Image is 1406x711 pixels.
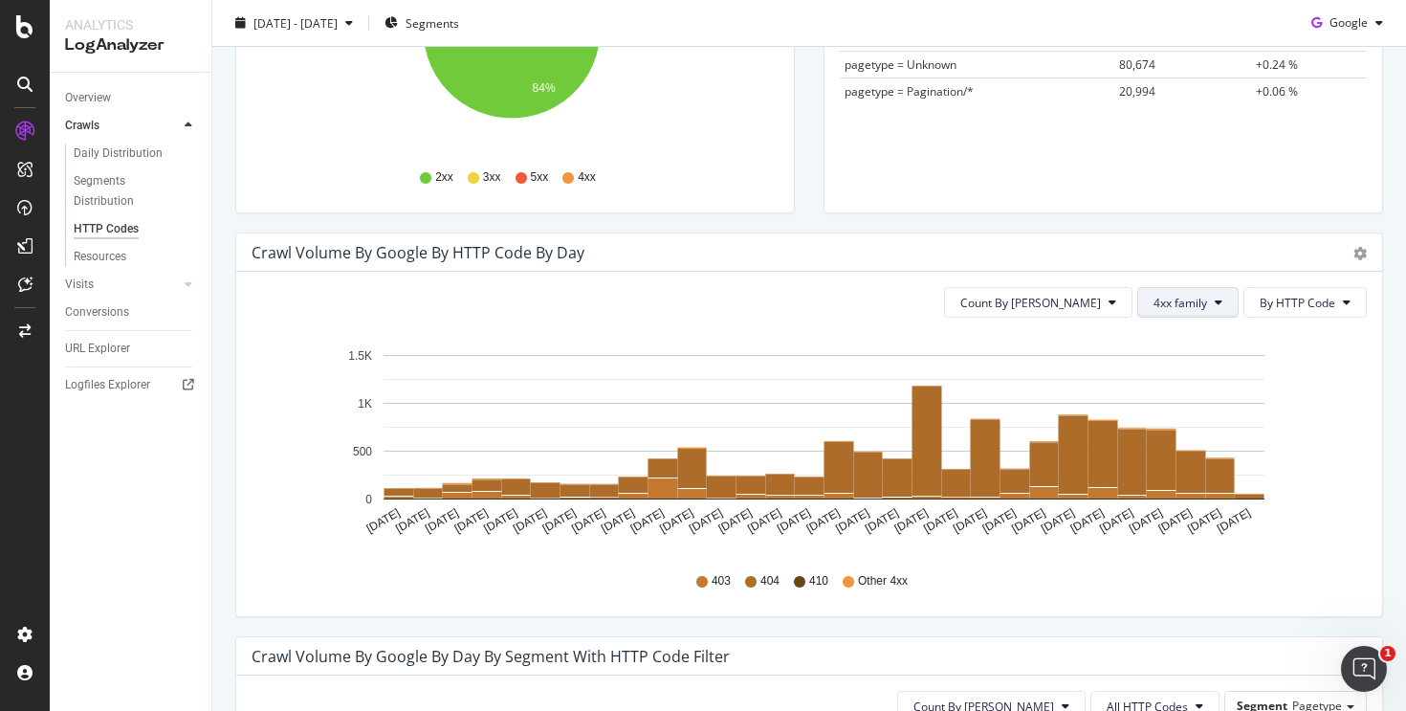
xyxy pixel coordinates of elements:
[833,506,871,536] text: [DATE]
[775,506,813,536] text: [DATE]
[1380,646,1395,661] span: 1
[65,275,94,295] div: Visits
[483,169,501,186] span: 3xx
[74,247,126,267] div: Resources
[1243,287,1367,318] button: By HTTP Code
[65,275,179,295] a: Visits
[481,506,519,536] text: [DATE]
[65,302,129,322] div: Conversions
[1137,287,1239,318] button: 4xx family
[74,171,198,211] a: Segments Distribution
[892,506,931,536] text: [DATE]
[353,445,372,458] text: 500
[540,506,579,536] text: [DATE]
[65,15,196,34] div: Analytics
[1127,506,1165,536] text: [DATE]
[74,219,198,239] a: HTTP Codes
[716,506,755,536] text: [DATE]
[65,116,99,136] div: Crawls
[1119,83,1155,100] span: 20,994
[578,169,596,186] span: 4xx
[980,506,1019,536] text: [DATE]
[960,295,1101,311] span: Count By Day
[809,573,828,589] span: 410
[944,287,1132,318] button: Count By [PERSON_NAME]
[1153,295,1207,311] span: 4xx family
[348,349,372,363] text: 1.5K
[1329,14,1368,31] span: Google
[358,397,372,411] text: 1K
[1256,56,1298,73] span: +0.24 %
[452,506,491,536] text: [DATE]
[845,56,956,73] span: pagetype = Unknown
[435,169,453,186] span: 2xx
[1304,8,1391,38] button: Google
[845,83,974,100] span: pagetype = Pagination/*
[406,14,459,31] span: Segments
[65,116,179,136] a: Crawls
[1185,506,1223,536] text: [DATE]
[687,506,725,536] text: [DATE]
[1353,247,1367,260] div: gear
[74,219,139,239] div: HTTP Codes
[65,375,198,395] a: Logfiles Explorer
[531,169,549,186] span: 5xx
[252,333,1352,555] svg: A chart.
[1215,506,1253,536] text: [DATE]
[74,144,198,164] a: Daily Distribution
[65,302,198,322] a: Conversions
[65,34,196,56] div: LogAnalyzer
[599,506,637,536] text: [DATE]
[364,506,403,536] text: [DATE]
[365,493,372,506] text: 0
[760,573,780,589] span: 404
[65,88,198,108] a: Overview
[1341,646,1387,692] iframe: Intercom live chat
[252,647,730,666] div: Crawl Volume by google by Day by Segment with HTTP Code Filter
[921,506,959,536] text: [DATE]
[533,81,556,95] text: 84%
[1156,506,1195,536] text: [DATE]
[804,506,843,536] text: [DATE]
[1097,506,1135,536] text: [DATE]
[511,506,549,536] text: [DATE]
[1119,56,1155,73] span: 80,674
[423,506,461,536] text: [DATE]
[74,171,180,211] div: Segments Distribution
[1256,83,1298,100] span: +0.06 %
[657,506,695,536] text: [DATE]
[65,339,198,359] a: URL Explorer
[252,243,584,262] div: Crawl Volume by google by HTTP Code by Day
[1068,506,1107,536] text: [DATE]
[745,506,783,536] text: [DATE]
[65,375,150,395] div: Logfiles Explorer
[858,573,908,589] span: Other 4xx
[74,144,163,164] div: Daily Distribution
[712,573,731,589] span: 403
[1039,506,1077,536] text: [DATE]
[951,506,989,536] text: [DATE]
[393,506,431,536] text: [DATE]
[569,506,607,536] text: [DATE]
[628,506,667,536] text: [DATE]
[253,14,338,31] span: [DATE] - [DATE]
[863,506,901,536] text: [DATE]
[377,8,467,38] button: Segments
[1009,506,1047,536] text: [DATE]
[228,8,361,38] button: [DATE] - [DATE]
[65,339,130,359] div: URL Explorer
[74,247,198,267] a: Resources
[65,88,111,108] div: Overview
[1260,295,1335,311] span: By HTTP Code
